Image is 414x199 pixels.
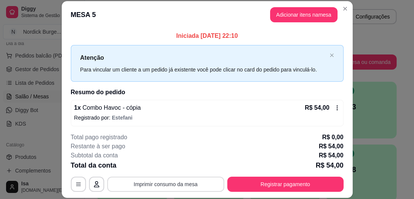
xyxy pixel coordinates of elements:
[270,7,337,22] button: Adicionar itens namesa
[74,114,340,121] p: Registrado por:
[305,103,330,112] p: R$ 54,00
[71,88,344,97] h2: Resumo do pedido
[71,160,117,171] p: Total da conta
[227,177,344,192] button: Registrar pagamento
[81,104,141,111] span: Combo Havoc - cópia
[330,53,334,58] button: close
[319,142,344,151] p: R$ 54,00
[112,115,132,121] span: Estefani
[107,177,224,192] button: Imprimir consumo da mesa
[62,1,353,28] header: MESA 5
[316,160,343,171] p: R$ 54,00
[80,53,327,62] p: Atenção
[71,133,127,142] p: Total pago registrado
[71,142,125,151] p: Restante à ser pago
[339,3,351,15] button: Close
[71,31,344,40] p: Iniciada [DATE] 22:10
[71,151,118,160] p: Subtotal da conta
[322,133,343,142] p: R$ 0,00
[80,65,327,74] div: Para vincular um cliente a um pedido já existente você pode clicar no card do pedido para vinculá...
[74,103,141,112] p: 1 x
[319,151,344,160] p: R$ 54,00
